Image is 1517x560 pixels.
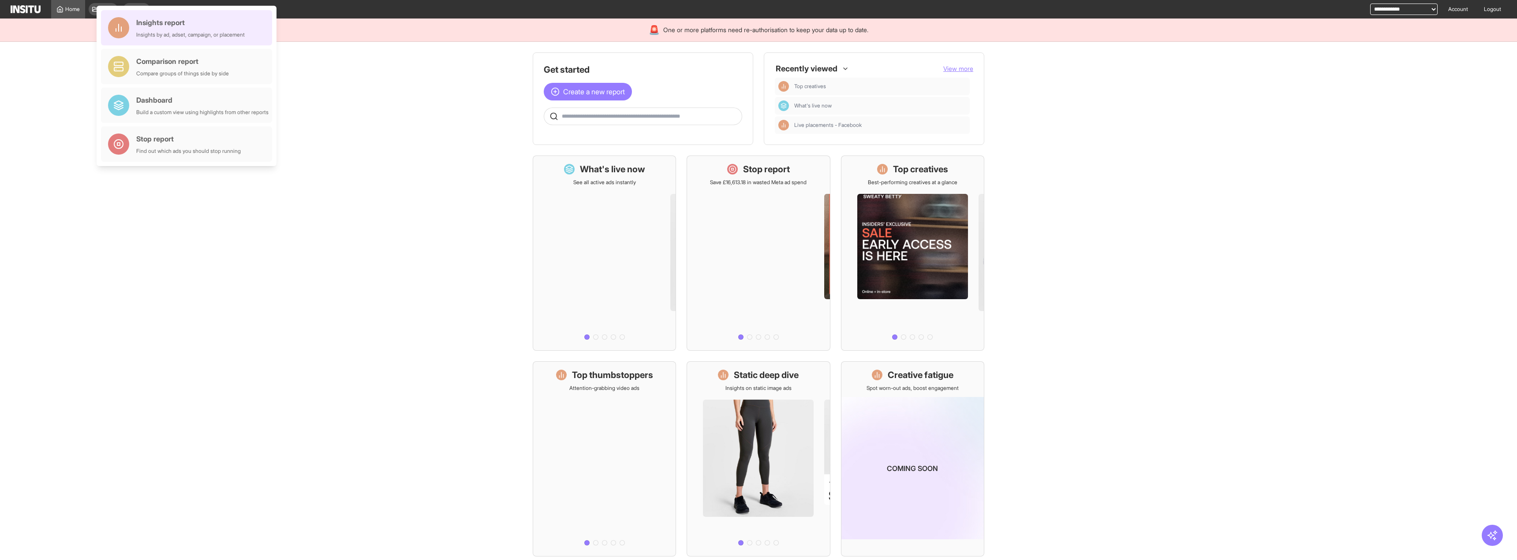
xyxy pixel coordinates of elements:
a: Top creativesBest-performing creatives at a glance [841,156,984,351]
div: Insights [778,81,789,92]
p: Best-performing creatives at a glance [868,179,957,186]
h1: Top thumbstoppers [572,369,653,381]
button: View more [943,64,973,73]
p: Save £16,613.18 in wasted Meta ad spend [710,179,807,186]
p: Insights on static image ads [725,385,792,392]
div: Dashboard [136,95,269,105]
span: Top creatives [794,83,826,90]
div: Stop report [136,134,241,144]
div: Insights [778,120,789,130]
div: Comparison report [136,56,229,67]
img: Logo [11,5,41,13]
a: Top thumbstoppersAttention-grabbing video ads [533,361,676,556]
h1: Get started [544,63,742,76]
span: Home [65,6,80,13]
span: What's live now [794,102,966,109]
span: View more [943,65,973,72]
a: What's live nowSee all active ads instantly [533,156,676,351]
div: Insights report [136,17,245,28]
span: Top creatives [794,83,966,90]
h1: Static deep dive [734,369,799,381]
div: Find out which ads you should stop running [136,148,241,155]
span: Create a new report [563,86,625,97]
span: Live placements - Facebook [794,122,966,129]
a: Stop reportSave £16,613.18 in wasted Meta ad spend [687,156,830,351]
a: Static deep diveInsights on static image ads [687,361,830,556]
span: Live placements - Facebook [794,122,862,129]
p: See all active ads instantly [573,179,636,186]
div: 🚨 [649,24,660,36]
div: Compare groups of things side by side [136,70,229,77]
h1: What's live now [580,163,645,175]
h1: Stop report [743,163,790,175]
div: Dashboard [778,100,789,111]
button: Create a new report [544,83,632,100]
p: Attention-grabbing video ads [569,385,639,392]
div: Build a custom view using highlights from other reports [136,109,269,116]
span: What's live now [794,102,832,109]
div: Insights by ad, adset, campaign, or placement [136,31,245,38]
h1: Top creatives [893,163,948,175]
span: One or more platforms need re-authorisation to keep your data up to date. [663,26,868,34]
